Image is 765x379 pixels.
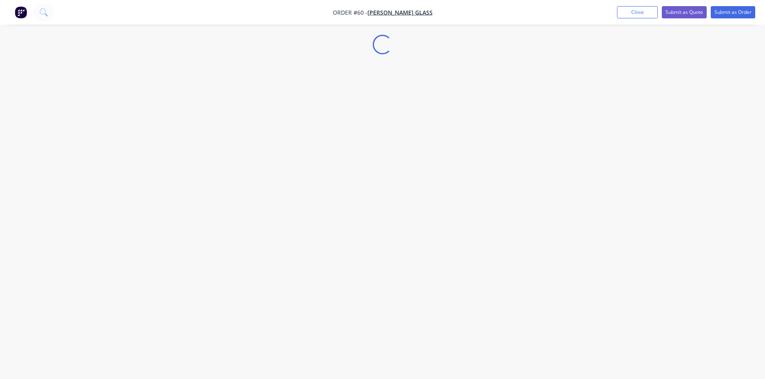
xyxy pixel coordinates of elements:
button: Submit as Quote [662,6,707,18]
button: Close [617,6,658,18]
span: Order #60 - [333,9,367,16]
button: Submit as Order [711,6,755,18]
a: [PERSON_NAME] Glass [367,9,433,16]
img: Factory [15,6,27,18]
